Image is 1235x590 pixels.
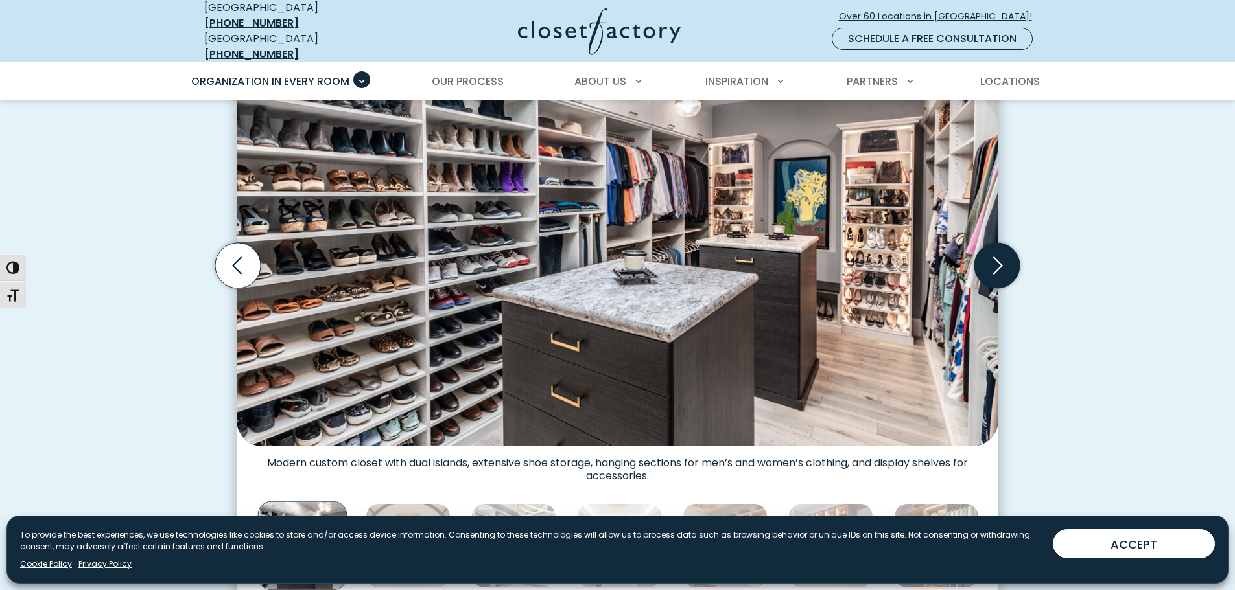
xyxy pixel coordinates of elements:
[258,501,347,590] img: Modern custom closet with dual islands, extensive shoe storage, hanging sections for men’s and wo...
[237,446,998,482] figcaption: Modern custom closet with dual islands, extensive shoe storage, hanging sections for men’s and wo...
[705,74,768,89] span: Inspiration
[969,238,1025,293] button: Next slide
[191,74,349,89] span: Organization in Every Room
[1053,529,1215,558] button: ACCEPT
[574,74,626,89] span: About Us
[518,8,681,55] img: Closet Factory Logo
[980,74,1040,89] span: Locations
[894,503,979,588] img: Built-in custom closet Rustic Cherry melamine with glass shelving, angled shoe shelves, and tripl...
[838,5,1043,28] a: Over 60 Locations in [GEOGRAPHIC_DATA]!
[78,558,132,570] a: Privacy Policy
[847,74,898,89] span: Partners
[204,47,299,62] a: [PHONE_NUMBER]
[204,31,392,62] div: [GEOGRAPHIC_DATA]
[20,558,72,570] a: Cookie Policy
[471,503,556,588] img: Custom walk-in closet with glass shelves, gold hardware, and white built-in drawers
[204,16,299,30] a: [PHONE_NUMBER]
[210,238,266,293] button: Previous slide
[839,10,1042,23] span: Over 60 Locations in [GEOGRAPHIC_DATA]!
[20,529,1042,552] p: To provide the best experiences, we use technologies like cookies to store and/or access device i...
[683,503,768,588] img: Custom dressing room Rhapsody woodgrain system with illuminated wardrobe rods, angled shoe shelve...
[577,503,662,588] img: White walk-in closet with ornate trim and crown molding, featuring glass shelving
[237,49,998,446] img: Modern custom closet with dual islands, extensive shoe storage, hanging sections for men’s and wo...
[788,503,873,588] img: Luxury walk-in custom closet contemporary glass-front wardrobe system in Rocky Mountain melamine ...
[182,63,1053,100] nav: Primary Menu
[832,28,1033,50] a: Schedule a Free Consultation
[432,74,504,89] span: Our Process
[366,503,451,588] img: Spacious custom walk-in closet with abundant wardrobe space, center island storage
